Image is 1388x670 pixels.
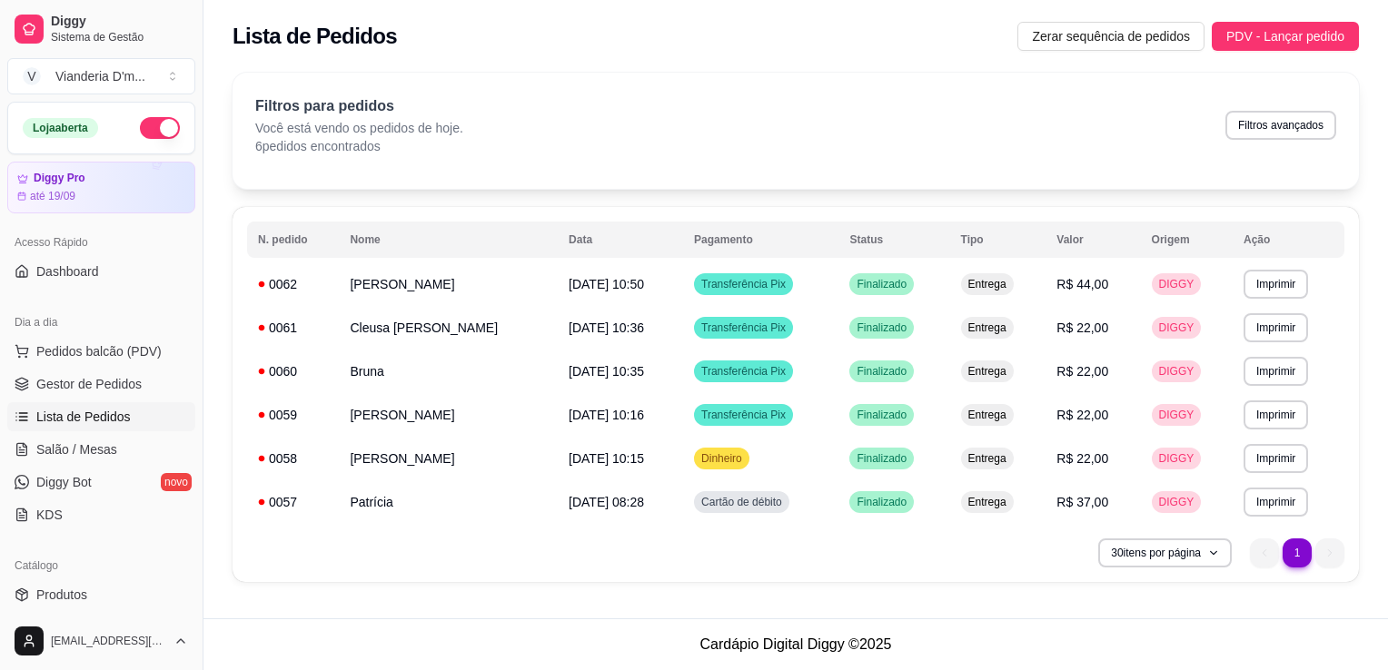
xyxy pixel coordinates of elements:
[965,495,1010,509] span: Entrega
[55,67,145,85] div: Vianderia D'm ...
[1233,222,1344,258] th: Ação
[1056,364,1108,379] span: R$ 22,00
[1056,451,1108,466] span: R$ 22,00
[7,308,195,337] div: Dia a dia
[853,451,910,466] span: Finalizado
[258,319,328,337] div: 0061
[7,337,195,366] button: Pedidos balcão (PDV)
[1283,538,1312,567] li: pagination item 1 active
[51,30,188,44] span: Sistema de Gestão
[1056,320,1108,335] span: R$ 22,00
[36,342,162,360] span: Pedidos balcão (PDV)
[233,22,397,51] h2: Lista de Pedidos
[7,257,195,286] a: Dashboard
[36,440,117,458] span: Salão / Mesas
[965,277,1010,291] span: Entrega
[1226,26,1344,46] span: PDV - Lançar pedido
[339,480,558,524] td: Patrícia
[569,277,644,291] span: [DATE] 10:50
[258,493,328,511] div: 0057
[853,277,910,291] span: Finalizado
[698,320,789,335] span: Transferência Pix
[1241,529,1353,576] nav: pagination navigation
[339,350,558,393] td: Bruna
[1155,451,1198,466] span: DIGGY
[698,408,789,422] span: Transferência Pix
[51,14,188,30] span: Diggy
[7,468,195,497] a: Diggy Botnovo
[1155,277,1198,291] span: DIGGY
[30,189,75,203] article: até 19/09
[258,362,328,380] div: 0060
[569,495,644,509] span: [DATE] 08:28
[255,95,463,117] p: Filtros para pedidos
[36,408,131,426] span: Lista de Pedidos
[698,495,786,509] span: Cartão de débito
[36,262,99,281] span: Dashboard
[140,117,180,139] button: Alterar Status
[1155,408,1198,422] span: DIGGY
[838,222,949,258] th: Status
[1046,222,1140,258] th: Valor
[853,364,910,379] span: Finalizado
[247,222,339,258] th: N. pedido
[7,58,195,94] button: Select a team
[36,586,87,604] span: Produtos
[7,435,195,464] a: Salão / Mesas
[569,408,644,422] span: [DATE] 10:16
[965,408,1010,422] span: Entrega
[339,437,558,480] td: [PERSON_NAME]
[339,222,558,258] th: Nome
[698,277,789,291] span: Transferência Pix
[1155,320,1198,335] span: DIGGY
[1056,495,1108,509] span: R$ 37,00
[569,451,644,466] span: [DATE] 10:15
[255,137,463,155] p: 6 pedidos encontrados
[7,7,195,51] a: DiggySistema de Gestão
[965,320,1010,335] span: Entrega
[7,228,195,257] div: Acesso Rápido
[7,551,195,580] div: Catálogo
[1032,26,1190,46] span: Zerar sequência de pedidos
[1155,364,1198,379] span: DIGGY
[683,222,838,258] th: Pagamento
[339,262,558,306] td: [PERSON_NAME]
[558,222,683,258] th: Data
[23,118,98,138] div: Loja aberta
[853,408,910,422] span: Finalizado
[1225,111,1336,140] button: Filtros avançados
[1244,357,1308,386] button: Imprimir
[23,67,41,85] span: V
[7,500,195,529] a: KDS
[1244,488,1308,517] button: Imprimir
[698,364,789,379] span: Transferência Pix
[1212,22,1359,51] button: PDV - Lançar pedido
[339,306,558,350] td: Cleusa [PERSON_NAME]
[7,580,195,609] a: Produtos
[51,634,166,648] span: [EMAIL_ADDRESS][DOMAIN_NAME]
[853,320,910,335] span: Finalizado
[1056,408,1108,422] span: R$ 22,00
[1244,444,1308,473] button: Imprimir
[7,402,195,431] a: Lista de Pedidos
[36,473,92,491] span: Diggy Bot
[36,506,63,524] span: KDS
[950,222,1046,258] th: Tipo
[339,393,558,437] td: [PERSON_NAME]
[965,451,1010,466] span: Entrega
[1244,313,1308,342] button: Imprimir
[1056,277,1108,291] span: R$ 44,00
[258,406,328,424] div: 0059
[853,495,910,509] span: Finalizado
[1155,495,1198,509] span: DIGGY
[1244,270,1308,299] button: Imprimir
[569,320,644,335] span: [DATE] 10:36
[1141,222,1233,258] th: Origem
[698,451,746,466] span: Dinheiro
[965,364,1010,379] span: Entrega
[258,449,328,468] div: 0058
[7,369,195,399] a: Gestor de Pedidos
[36,375,142,393] span: Gestor de Pedidos
[1017,22,1205,51] button: Zerar sequência de pedidos
[1244,400,1308,429] button: Imprimir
